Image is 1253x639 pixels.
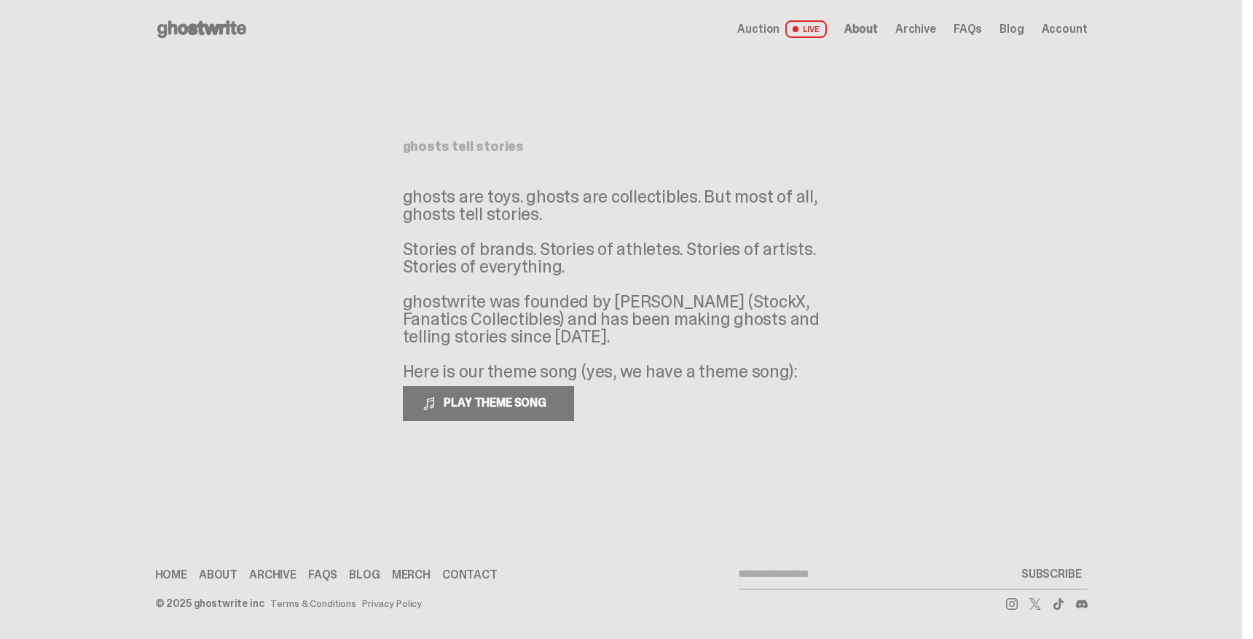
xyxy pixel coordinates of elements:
button: PLAY THEME SONG [403,386,574,421]
a: Account [1042,23,1088,35]
p: ghosts are toys. ghosts are collectibles. But most of all, ghosts tell stories. Stories of brands... [403,188,840,380]
a: Merch [392,569,431,581]
a: Terms & Conditions [270,598,356,608]
a: About [199,569,237,581]
div: © 2025 ghostwrite inc [155,598,264,608]
span: PLAY THEME SONG [438,395,555,410]
a: Blog [999,23,1024,35]
a: Contact [442,569,498,581]
a: Blog [349,569,380,581]
a: FAQs [954,23,982,35]
button: SUBSCRIBE [1016,560,1088,589]
span: LIVE [785,20,827,38]
a: Archive [249,569,296,581]
a: FAQs [308,569,337,581]
a: Privacy Policy [362,598,422,608]
h1: ghosts tell stories [403,140,840,153]
a: Auction LIVE [737,20,826,38]
a: About [844,23,878,35]
a: Home [155,569,187,581]
a: Archive [895,23,936,35]
span: Auction [737,23,779,35]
